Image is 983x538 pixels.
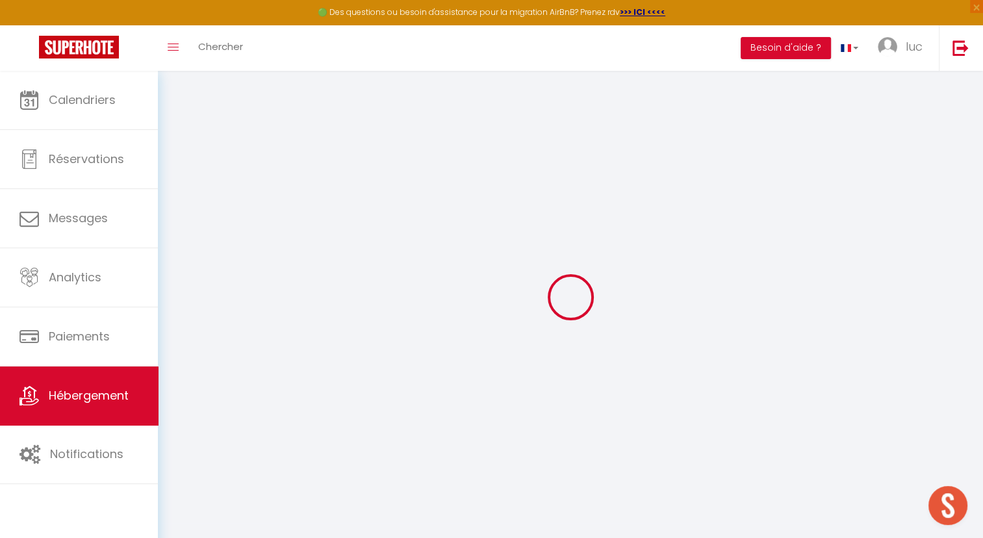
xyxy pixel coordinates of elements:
[49,328,110,344] span: Paiements
[878,37,897,57] img: ...
[198,40,243,53] span: Chercher
[49,92,116,108] span: Calendriers
[868,25,939,71] a: ... luc
[928,486,967,525] div: Ouvrir le chat
[952,40,969,56] img: logout
[620,6,665,18] a: >>> ICI <<<<
[49,269,101,285] span: Analytics
[906,38,923,55] span: luc
[39,36,119,58] img: Super Booking
[188,25,253,71] a: Chercher
[49,387,129,403] span: Hébergement
[50,446,123,462] span: Notifications
[741,37,831,59] button: Besoin d'aide ?
[49,210,108,226] span: Messages
[49,151,124,167] span: Réservations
